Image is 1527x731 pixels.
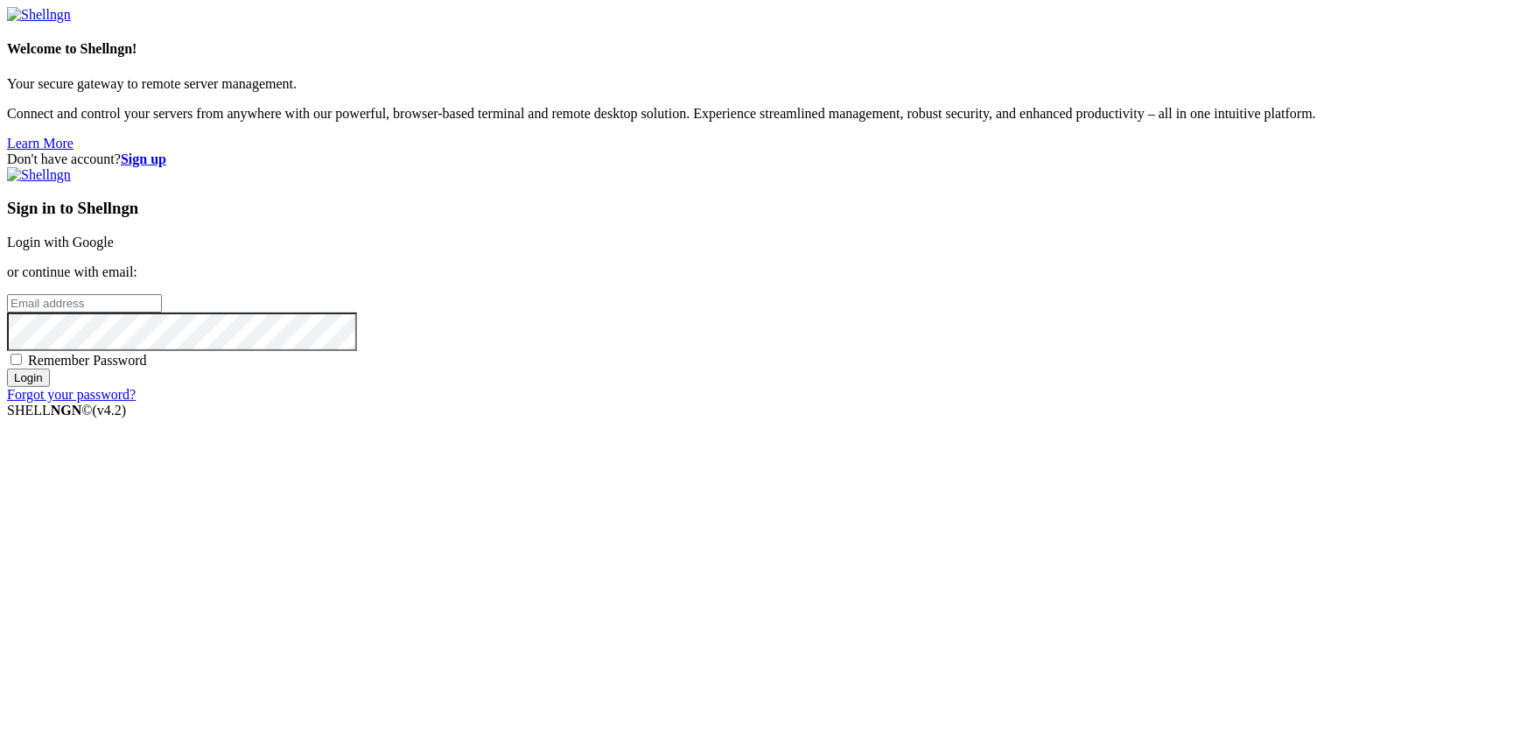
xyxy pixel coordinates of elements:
img: Shellngn [7,7,71,23]
input: Remember Password [11,354,22,365]
input: Email address [7,294,162,313]
a: Login with Google [7,235,114,250]
b: NGN [51,403,82,418]
input: Login [7,369,50,387]
span: SHELL © [7,403,126,418]
div: Don't have account? [7,151,1520,167]
img: Shellngn [7,167,71,183]
p: Your secure gateway to remote server management. [7,76,1520,92]
h4: Welcome to Shellngn! [7,41,1520,57]
a: Learn More [7,136,74,151]
p: Connect and control your servers from anywhere with our powerful, browser-based terminal and remo... [7,106,1520,122]
span: 4.2.0 [93,403,127,418]
p: or continue with email: [7,264,1520,280]
h3: Sign in to Shellngn [7,199,1520,218]
span: Remember Password [28,353,147,368]
a: Sign up [121,151,166,166]
a: Forgot your password? [7,387,136,402]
